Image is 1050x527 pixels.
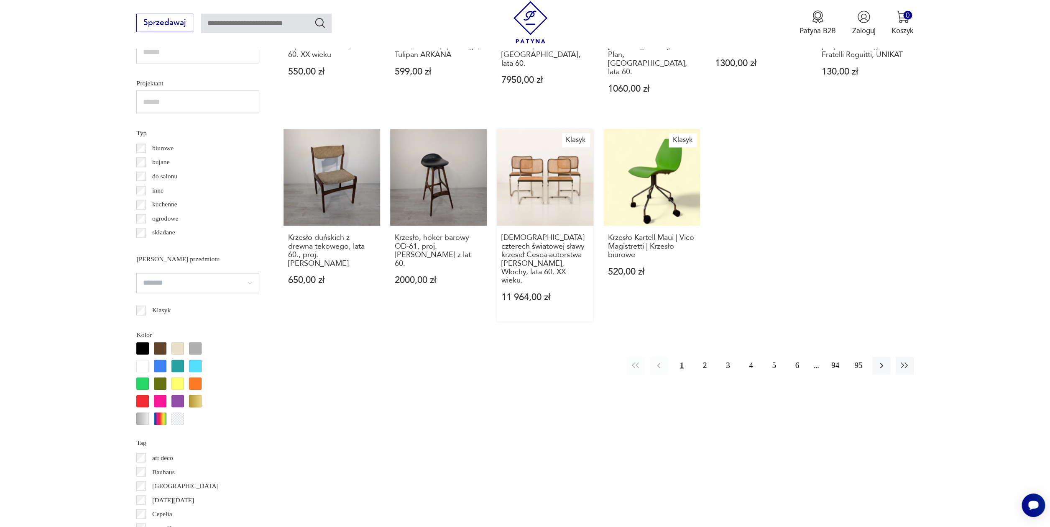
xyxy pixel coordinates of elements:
p: ogrodowe [152,213,178,224]
p: składane [152,227,175,238]
p: 650,00 zł [288,276,376,285]
p: 11 964,00 zł [501,293,589,302]
a: Krzesło duńskich z drewna tekowego, lata 60., proj. Erik BuchKrzesło duńskich z drewna tekowego, ... [284,129,380,322]
p: 130,00 zł [821,68,909,77]
h3: Komplet sześciu krzeseł, McIntosh, [GEOGRAPHIC_DATA], lata 60. [501,34,589,69]
p: Koszyk [892,26,914,36]
p: biurowe [152,143,174,154]
button: 0Koszyk [892,10,914,36]
p: do salonu [152,171,177,182]
button: Zaloguj [852,10,875,36]
a: Krzesło, hoker barowy OD-61, proj. Erika Bucha z lat 60.Krzesło, hoker barowy OD-61, proj. [PERSO... [390,129,487,322]
h3: Krzesło duńskich z drewna tekowego, lata 60., proj. [PERSON_NAME] [288,234,376,268]
button: 3 [719,357,737,375]
p: Klasyk [152,305,171,316]
p: inne [152,185,164,196]
p: Bauhaus [152,467,175,478]
p: [DATE][DATE] [152,495,194,506]
p: [GEOGRAPHIC_DATA] [152,481,219,491]
button: 6 [788,357,806,375]
p: Kolor [136,330,259,341]
button: 5 [765,357,783,375]
h3: Krzesło-wieszak włoskie, proj. Ico Parisiego dla Fratelli Reguitti, UNIKAT [821,34,909,60]
a: Ikona medaluPatyna B2B [800,10,836,36]
p: Zaloguj [852,26,875,36]
p: bujane [152,157,170,168]
img: Ikona koszyka [896,10,909,23]
p: 599,00 zł [395,68,483,77]
p: 1060,00 zł [608,85,696,94]
h3: Krzesło, proj. [PERSON_NAME], G-Plan, [GEOGRAPHIC_DATA], lata 60. [608,34,696,77]
p: Cepelia [152,509,172,519]
a: KlasykZestaw czterech światowej sławy krzeseł Cesca autorstwa Marcela Breuera, Włochy, lata 60. X... [497,129,593,322]
button: 95 [849,357,867,375]
iframe: Smartsupp widget button [1022,494,1045,517]
p: 2000,00 zł [395,276,483,285]
p: art deco [152,452,173,463]
button: 1 [673,357,691,375]
p: Projektant [136,78,259,89]
p: 7950,00 zł [501,76,589,85]
h3: Krzesło, hoker barowy OD-61, proj. [PERSON_NAME] z lat 60. [395,234,483,268]
p: kuchenne [152,199,177,210]
a: KlasykKrzesło Kartell Maui | Vico Magistretti | Krzesło biuroweKrzesło Kartell Maui | Vico Magist... [603,129,700,322]
h3: Fotel, tron secesja z lat 30. [715,34,802,51]
h3: [DEMOGRAPHIC_DATA] czterech światowej sławy krzeseł Cesca autorstwa [PERSON_NAME], Włochy, lata 6... [501,234,589,285]
button: 4 [742,357,760,375]
button: Szukaj [314,17,326,29]
img: Ikona medalu [811,10,824,23]
button: 2 [696,357,714,375]
a: Sprzedawaj [136,20,193,27]
button: Patyna B2B [800,10,836,36]
p: 520,00 zł [608,268,696,277]
p: 1300,00 zł [715,59,802,68]
button: Sprzedawaj [136,14,193,32]
p: 550,00 zł [288,68,376,77]
p: taboret [152,242,170,252]
p: Tag [136,437,259,448]
p: Typ [136,128,259,139]
h3: Krzesło Kartell Maui | Vico Magistretti | Krzesło biurowe [608,234,696,260]
h3: taboret / stołek vintage, retro, lata 60., space age, Tulipan ARKANA [395,34,483,60]
button: 94 [826,357,844,375]
div: 0 [903,11,912,20]
img: Ikonka użytkownika [857,10,870,23]
h3: Bukowe krzesło tapicerowane JAR, lata 60. XX wieku [288,34,376,60]
img: Patyna - sklep z meblami i dekoracjami vintage [509,1,552,44]
p: Patyna B2B [800,26,836,36]
p: [PERSON_NAME] przedmiotu [136,254,259,265]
